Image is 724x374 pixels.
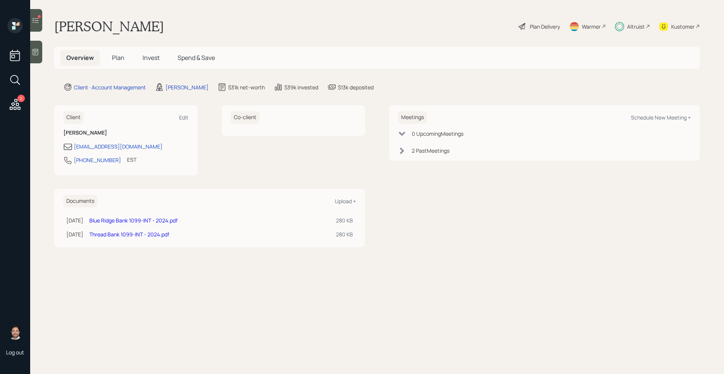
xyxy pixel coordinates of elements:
[338,83,374,91] div: $13k deposited
[8,325,23,340] img: michael-russo-headshot.png
[127,156,137,164] div: EST
[336,216,353,224] div: 280 KB
[74,156,121,164] div: [PHONE_NUMBER]
[17,95,25,102] div: 2
[63,130,189,136] h6: [PERSON_NAME]
[284,83,318,91] div: $39k invested
[530,23,560,31] div: Plan Delivery
[112,54,124,62] span: Plan
[166,83,209,91] div: [PERSON_NAME]
[627,23,645,31] div: Altruist
[66,230,83,238] div: [DATE]
[336,230,353,238] div: 280 KB
[74,143,163,150] div: [EMAIL_ADDRESS][DOMAIN_NAME]
[671,23,695,31] div: Kustomer
[412,147,449,155] div: 2 Past Meeting s
[66,216,83,224] div: [DATE]
[178,54,215,62] span: Spend & Save
[89,217,178,224] a: Blue Ridge Bank 1099-INT - 2024.pdf
[335,198,356,205] div: Upload +
[63,111,84,124] h6: Client
[398,111,427,124] h6: Meetings
[582,23,601,31] div: Warmer
[179,114,189,121] div: Edit
[63,195,97,207] h6: Documents
[143,54,160,62] span: Invest
[6,349,24,356] div: Log out
[89,231,169,238] a: Thread Bank 1099-INT - 2024.pdf
[74,83,146,91] div: Client · Account Management
[228,83,265,91] div: $31k net-worth
[66,54,94,62] span: Overview
[412,130,463,138] div: 0 Upcoming Meeting s
[54,18,164,35] h1: [PERSON_NAME]
[231,111,259,124] h6: Co-client
[631,114,691,121] div: Schedule New Meeting +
